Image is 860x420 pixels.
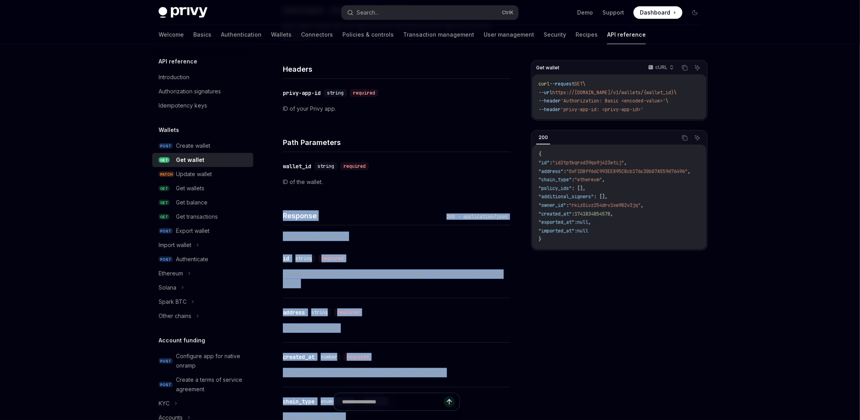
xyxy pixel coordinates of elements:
span: null [577,228,588,234]
span: \ [674,89,677,96]
span: "rkiz0ivz254drv1xw982v3jq" [569,202,641,208]
span: "address" [538,168,563,175]
img: dark logo [159,7,208,18]
span: POST [159,256,173,262]
div: Search... [357,8,379,17]
span: { [538,151,541,157]
span: , [688,168,690,175]
span: : [572,177,574,183]
a: Dashboard [634,6,682,19]
span: GET [159,157,170,163]
div: Other chains [159,311,191,321]
span: https://[DOMAIN_NAME]/v1/wallets/{wallet_id} [552,89,674,96]
div: Configure app for native onramp [176,351,249,370]
div: created_at [283,353,314,361]
span: : [550,160,552,166]
div: Solana [159,283,176,292]
div: required [350,89,378,97]
span: "owner_id" [538,202,566,208]
button: Copy the contents from the code block [680,63,690,73]
div: Introduction [159,72,189,82]
span: : [], [594,193,608,200]
a: Support [602,9,624,17]
span: "0xF1DBff66C993EE895C8cb176c30b07A559d76496" [566,168,688,175]
span: POST [159,358,173,364]
span: \ [666,98,668,104]
div: required [344,353,372,361]
p: Address of the wallet. [283,323,510,333]
span: string [327,90,344,96]
a: Wallets [271,25,292,44]
span: , [602,177,605,183]
div: Import wallet [159,240,191,250]
button: Ask AI [692,63,703,73]
div: Authorization signatures [159,87,221,96]
a: Idempotency keys [152,98,253,113]
div: address [283,308,305,316]
a: Welcome [159,25,184,44]
span: number [321,354,337,360]
a: Demo [577,9,593,17]
a: Authentication [221,25,262,44]
p: cURL [655,64,667,71]
button: Search...CtrlK [342,6,518,20]
a: POSTConfigure app for native onramp [152,349,253,373]
div: 200 [536,133,550,142]
span: "created_at" [538,211,572,217]
span: --header [538,98,561,104]
h5: Wallets [159,125,179,135]
span: "policy_ids" [538,185,572,191]
span: "id" [538,160,550,166]
h5: Account funding [159,336,205,345]
span: } [538,236,541,242]
span: curl [538,81,550,87]
div: KYC [159,399,170,408]
span: GET [574,81,583,87]
div: 200 - application/json [443,213,510,221]
span: : [572,211,574,217]
span: 'privy-app-id: <privy-app-id>' [561,106,643,113]
a: API reference [607,25,646,44]
span: string [295,255,312,262]
span: string [318,163,334,169]
div: Create wallet [176,141,210,151]
span: --request [550,81,574,87]
span: null [577,219,588,225]
div: Get balance [176,198,208,207]
div: privy-app-id [283,89,321,97]
div: Export wallet [176,226,209,236]
span: "exported_at" [538,219,574,225]
div: Get wallet [176,155,204,165]
span: , [624,160,627,166]
span: : [563,168,566,175]
span: --url [538,89,552,96]
div: Idempotency keys [159,101,207,110]
a: GETGet balance [152,195,253,210]
button: Ask AI [692,133,703,143]
p: Unique ID of the wallet. This will be the primary identifier when using the wallet in the future. [283,269,510,288]
span: "chain_type" [538,177,572,183]
a: Basics [193,25,211,44]
div: Get wallets [176,184,204,193]
a: POSTAuthenticate [152,252,253,266]
span: POST [159,143,173,149]
span: : [574,228,577,234]
a: PATCHUpdate wallet [152,167,253,181]
p: ID of your Privy app. [283,104,510,113]
div: required [340,162,369,170]
span: string [311,309,328,316]
h4: Path Parameters [283,137,510,148]
span: Get wallet [536,65,559,71]
h5: API reference [159,57,197,66]
span: : [574,219,577,225]
span: GET [159,200,170,206]
span: "imported_at" [538,228,574,234]
a: GETGet wallet [152,153,253,167]
a: POSTExport wallet [152,224,253,238]
a: User management [484,25,534,44]
button: Toggle dark mode [689,6,701,19]
a: Transaction management [403,25,474,44]
button: Copy the contents from the code block [680,133,690,143]
a: GETGet transactions [152,210,253,224]
span: : [], [572,185,585,191]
